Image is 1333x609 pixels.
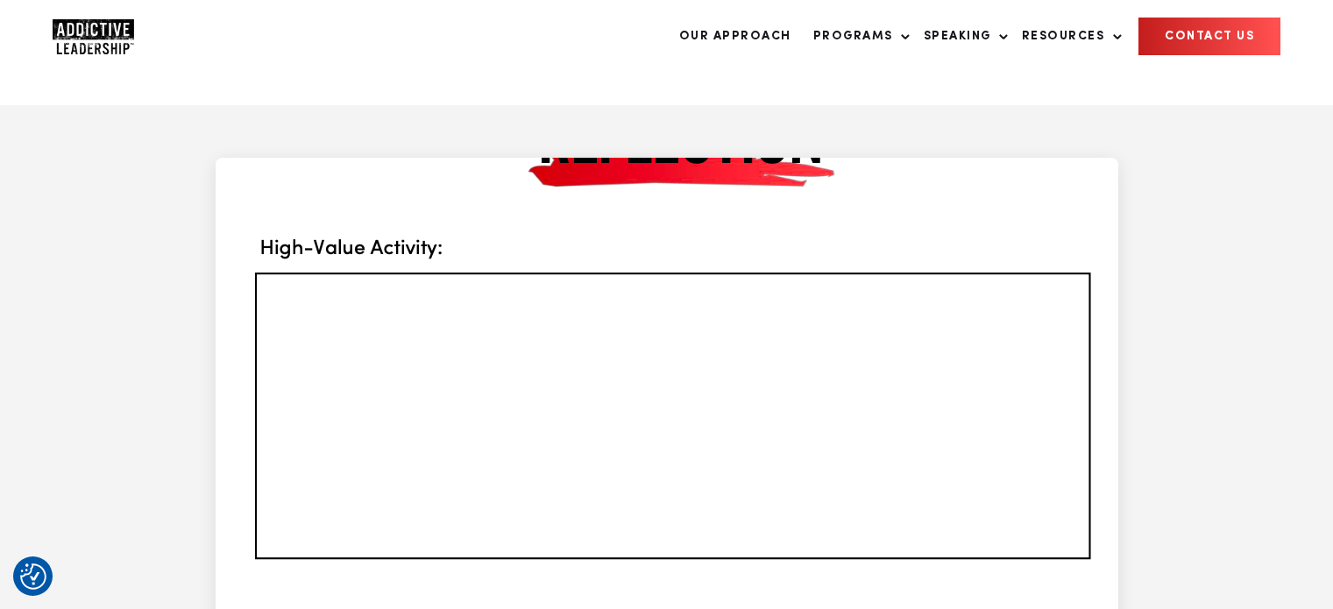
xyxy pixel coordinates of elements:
[20,563,46,590] img: Revisit consent button
[915,18,1009,54] a: Speaking
[805,18,911,54] a: Programs
[1138,18,1280,55] a: CONTACT US
[1013,18,1123,54] a: Resources
[20,563,46,590] button: Consent Preferences
[670,18,800,54] a: Our Approach
[53,19,134,54] img: Company Logo
[53,19,158,54] a: Home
